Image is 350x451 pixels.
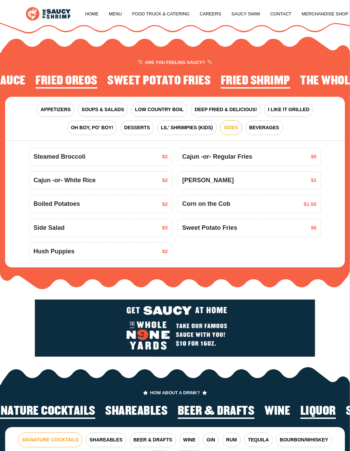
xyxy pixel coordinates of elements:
a: Menu [109,1,122,27]
span: APPETIZERS [41,106,71,113]
a: Saucy Swim [231,1,260,27]
img: logo [26,7,70,21]
li: 1 of 4 [221,74,290,89]
button: SIDES [220,120,242,135]
span: $2 [162,200,168,208]
span: GIN [206,436,215,443]
span: Sweet Potato Fries [182,223,237,233]
button: I LIKE IT GRILLED [264,102,313,117]
span: HOW ABOUT A DRINK? [143,390,207,395]
button: DEEP FRIED & DELICIOUS! [191,102,261,117]
span: TEQUILA [248,436,269,443]
button: APPETIZERS [37,102,75,117]
button: TEQUILA [244,433,272,447]
span: Boiled Potatoes [33,199,80,209]
a: Merchandise Shop [302,1,349,27]
button: LOW COUNTRY BOIL [131,102,187,117]
h2: Liquor [300,404,336,418]
h2: Wine [265,404,290,418]
a: Food Truck & Catering [132,1,189,27]
span: $3 [162,224,168,232]
span: $5 [311,153,317,161]
button: BEER & DRAFTS [130,433,176,447]
button: SOUPS & SALADS [78,102,128,117]
span: DESSERTS [124,124,150,131]
a: Contact [270,1,292,27]
span: WINE [183,436,196,443]
h2: Shareables [105,404,167,418]
span: Cajun -or- White Rice [33,176,96,185]
button: BOURBON/WHISKEY [276,433,332,447]
span: SOUPS & SALADS [82,106,124,113]
span: Side Salad [33,223,65,233]
h2: Fried Oreos [36,74,97,88]
span: OH BOY, PO' BOY! [71,124,113,131]
span: Hush Puppies [33,247,75,256]
li: 4 of 6 [265,404,290,420]
button: WINE [179,433,200,447]
button: RUM [222,433,241,447]
span: BOURBON/WHISKEY [280,436,328,443]
span: LOW COUNTRY BOIL [135,106,184,113]
button: SIGNATURE COCKTAILS [18,433,82,447]
span: $1 [311,176,317,184]
span: ARE YOU FEELING SAUCY? [138,60,212,65]
button: BEVERAGES [245,120,283,135]
span: [PERSON_NAME] [182,176,234,185]
span: I LIKE IT GRILLED [268,106,309,113]
button: GIN [203,433,219,447]
span: $1.50 [304,200,317,208]
li: 5 of 6 [300,404,336,420]
button: OH BOY, PO' BOY! [67,120,117,135]
button: LIL' SHRIMPIES (KIDS) [157,120,217,135]
span: Corn on the Cob [182,199,230,209]
button: SHAREABLES [86,433,126,447]
h2: Sweet Potato Fries [107,74,211,88]
span: RUM [226,436,237,443]
li: 2 of 6 [105,404,167,420]
span: SIGNATURE COCKTAILS [22,436,79,443]
a: Careers [200,1,221,27]
li: 4 of 4 [107,74,211,89]
li: 3 of 6 [178,404,255,420]
img: logo [35,300,315,357]
span: $2 [162,248,168,255]
span: DEEP FRIED & DELICIOUS! [194,106,257,113]
li: 3 of 4 [36,74,97,89]
span: BEER & DRAFTS [133,436,172,443]
button: DESSERTS [120,120,153,135]
span: Cajun -or- Regular Fries [182,152,252,161]
span: $2 [162,153,168,161]
span: SIDES [224,124,238,131]
span: BEVERAGES [249,124,279,131]
span: Steamed Broccoli [33,152,85,161]
h2: Fried Shrimp [221,74,290,88]
span: LIL' SHRIMPIES (KIDS) [161,124,213,131]
span: $6 [311,224,317,232]
span: $2 [162,176,168,184]
span: SHAREABLES [90,436,122,443]
h2: Beer & Drafts [178,404,255,418]
a: Home [85,1,98,27]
